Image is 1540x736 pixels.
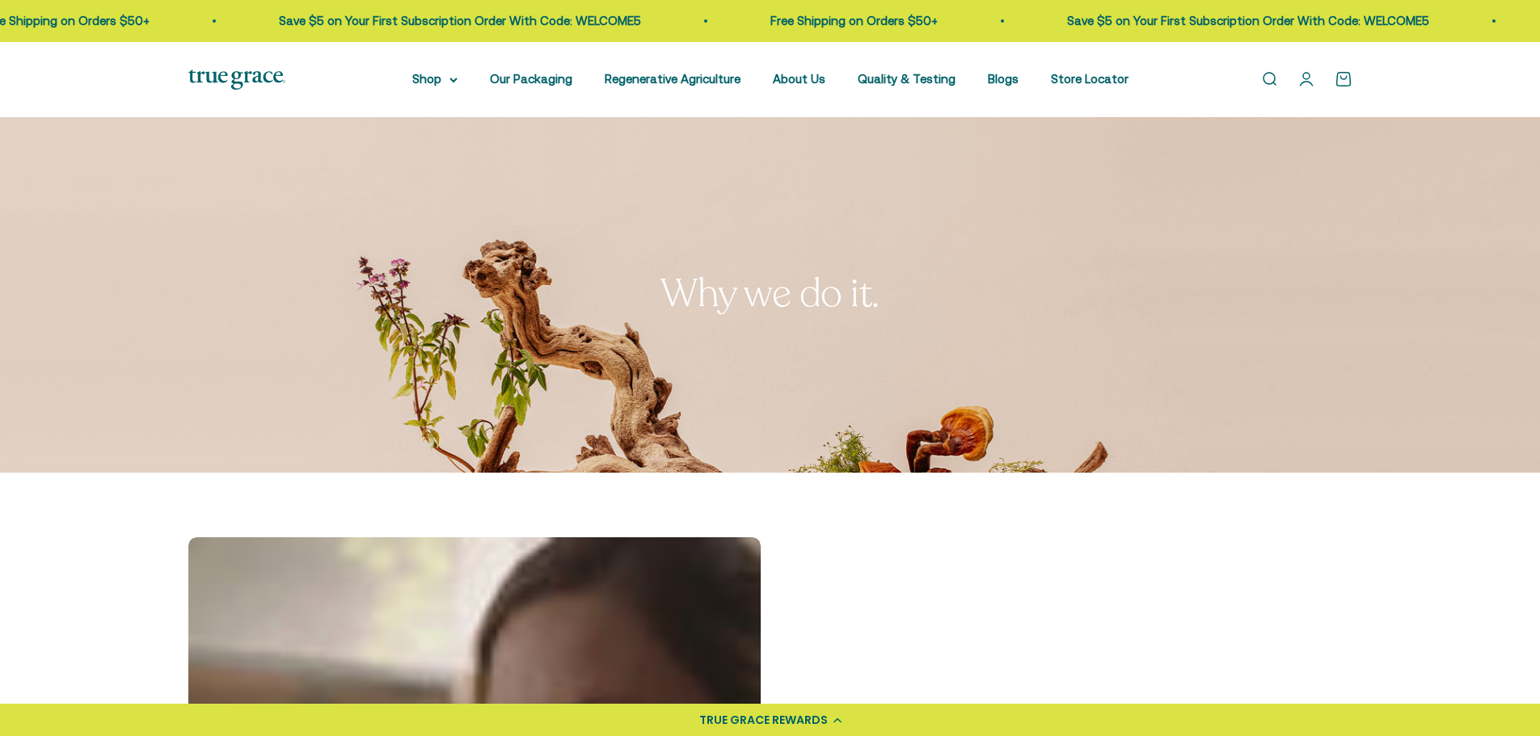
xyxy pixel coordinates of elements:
summary: Shop [412,69,458,89]
a: Quality & Testing [858,72,956,86]
a: Our Packaging [490,72,572,86]
a: Blogs [988,72,1019,86]
a: Regenerative Agriculture [605,72,740,86]
a: Free Shipping on Orders $50+ [748,14,915,27]
p: Save $5 on Your First Subscription Order With Code: WELCOME5 [1044,11,1407,31]
div: TRUE GRACE REWARDS [699,712,828,729]
a: About Us [773,72,825,86]
a: Store Locator [1051,72,1129,86]
p: Save $5 on Your First Subscription Order With Code: WELCOME5 [256,11,618,31]
split-lines: Why we do it. [660,267,880,320]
